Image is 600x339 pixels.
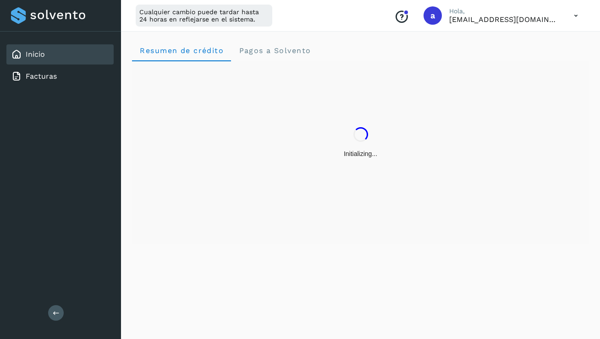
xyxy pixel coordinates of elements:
[449,15,559,24] p: amagos@fletesmagos.com.mx
[238,46,311,55] span: Pagos a Solvento
[6,44,114,65] div: Inicio
[136,5,272,27] div: Cualquier cambio puede tardar hasta 24 horas en reflejarse en el sistema.
[26,50,45,59] a: Inicio
[6,66,114,86] div: Facturas
[449,7,559,15] p: Hola,
[26,72,57,81] a: Facturas
[139,46,224,55] span: Resumen de crédito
